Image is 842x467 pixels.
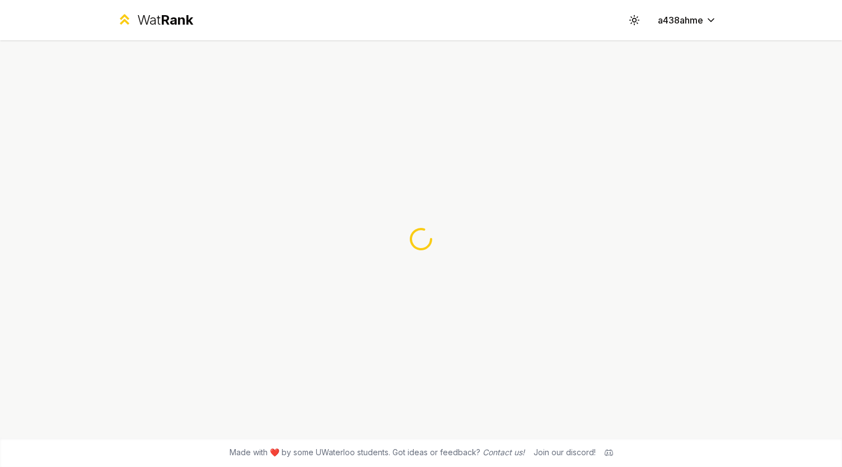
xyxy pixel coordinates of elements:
span: a438ahme [658,13,703,27]
div: Join our discord! [534,447,596,458]
div: Wat [137,11,193,29]
a: Contact us! [483,447,525,457]
a: WatRank [116,11,193,29]
span: Rank [161,12,193,28]
button: a438ahme [649,10,726,30]
span: Made with ❤️ by some UWaterloo students. Got ideas or feedback? [230,447,525,458]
